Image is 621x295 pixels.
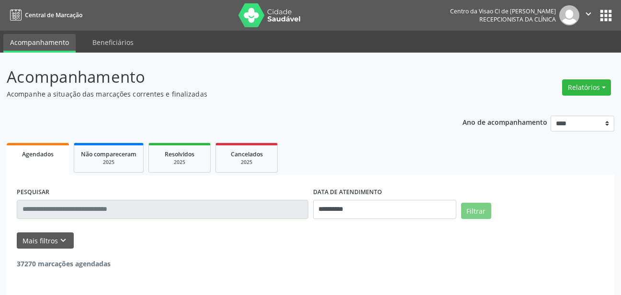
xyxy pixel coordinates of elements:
[3,34,76,53] a: Acompanhamento
[223,159,271,166] div: 2025
[562,79,611,96] button: Relatórios
[313,185,382,200] label: DATA DE ATENDIMENTO
[156,159,203,166] div: 2025
[461,203,491,219] button: Filtrar
[25,11,82,19] span: Central de Marcação
[165,150,194,158] span: Resolvidos
[7,89,432,99] p: Acompanhe a situação das marcações correntes e finalizadas
[231,150,263,158] span: Cancelados
[479,15,556,23] span: Recepcionista da clínica
[58,235,68,246] i: keyboard_arrow_down
[22,150,54,158] span: Agendados
[450,7,556,15] div: Centro da Visao Cl de [PERSON_NAME]
[81,159,136,166] div: 2025
[559,5,579,25] img: img
[17,259,111,268] strong: 37270 marcações agendadas
[583,9,594,19] i: 
[17,232,74,249] button: Mais filtroskeyboard_arrow_down
[7,7,82,23] a: Central de Marcação
[86,34,140,51] a: Beneficiários
[81,150,136,158] span: Não compareceram
[579,5,598,25] button: 
[7,65,432,89] p: Acompanhamento
[463,116,547,128] p: Ano de acompanhamento
[17,185,49,200] label: PESQUISAR
[598,7,614,24] button: apps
